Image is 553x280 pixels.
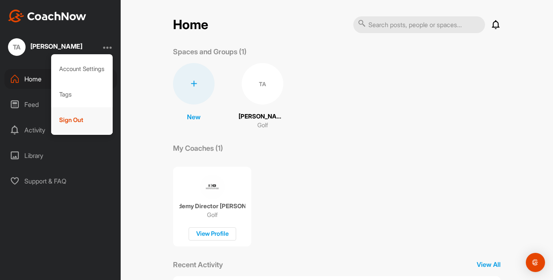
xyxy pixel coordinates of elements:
[51,56,113,82] div: Account Settings
[51,82,113,107] div: Tags
[8,38,26,56] div: TA
[173,143,223,154] p: My Coaches (1)
[51,107,113,133] div: Sign Out
[187,112,201,122] p: New
[257,121,268,130] p: Golf
[239,63,286,130] a: TA[PERSON_NAME]Golf
[477,260,501,269] p: View All
[4,69,117,89] div: Home
[207,211,218,219] p: Golf
[173,17,208,33] h2: Home
[4,146,117,166] div: Library
[179,202,245,210] p: IOG Academy Director [PERSON_NAME]
[30,43,82,49] div: [PERSON_NAME]
[173,46,247,57] p: Spaces and Groups (1)
[353,16,485,33] input: Search posts, people or spaces...
[242,63,283,105] div: TA
[200,175,225,199] img: coach avatar
[4,95,117,114] div: Feed
[526,253,545,272] div: Open Intercom Messenger
[8,10,86,22] img: CoachNow
[239,112,286,121] p: [PERSON_NAME]
[173,259,223,270] p: Recent Activity
[189,227,236,241] div: View Profile
[4,120,117,140] div: Activity
[4,171,117,191] div: Support & FAQ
